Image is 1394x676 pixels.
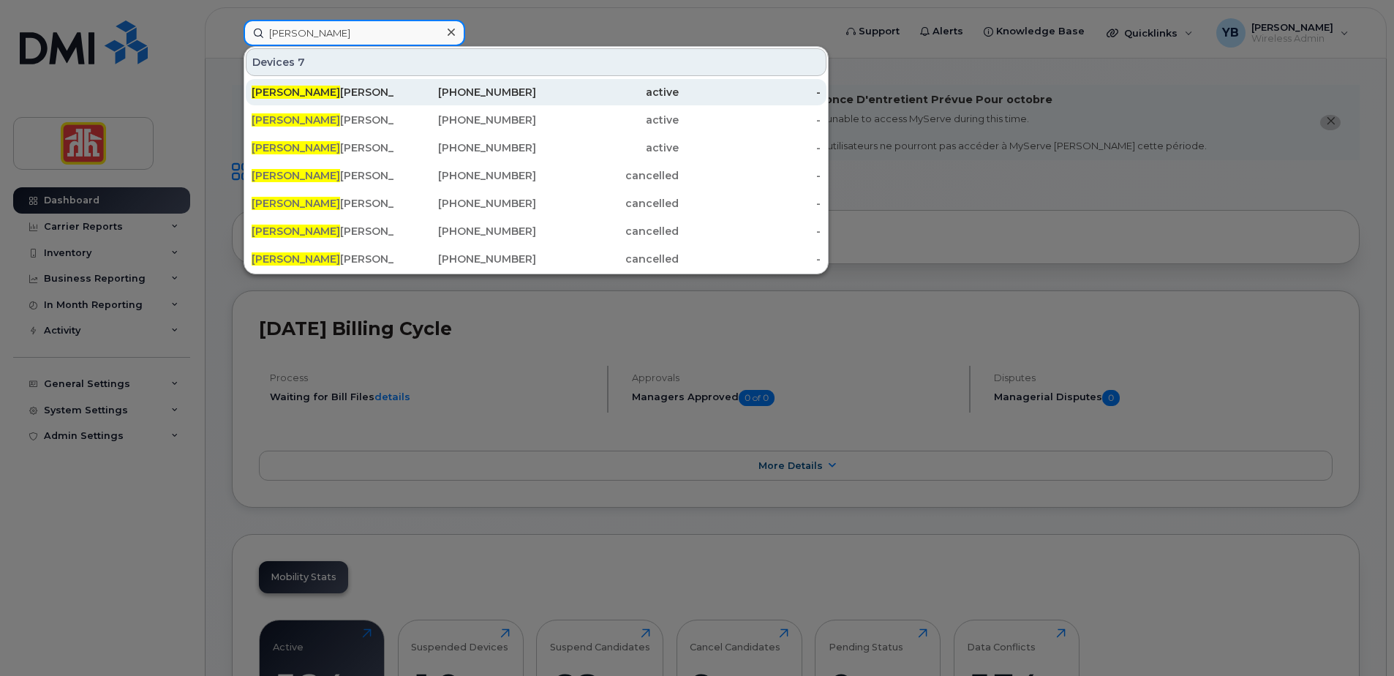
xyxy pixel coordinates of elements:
[252,225,340,238] span: [PERSON_NAME]
[679,196,821,211] div: -
[394,196,537,211] div: [PHONE_NUMBER]
[246,79,826,105] a: [PERSON_NAME][PERSON_NAME][PHONE_NUMBER]active-
[394,140,537,155] div: [PHONE_NUMBER]
[246,135,826,161] a: [PERSON_NAME][PERSON_NAME][PHONE_NUMBER]active-
[679,252,821,266] div: -
[536,196,679,211] div: cancelled
[679,168,821,183] div: -
[252,252,340,266] span: [PERSON_NAME]
[246,107,826,133] a: [PERSON_NAME][PERSON_NAME][PHONE_NUMBER]active-
[298,55,305,70] span: 7
[252,113,340,127] span: [PERSON_NAME]
[679,85,821,99] div: -
[252,169,340,182] span: [PERSON_NAME]
[252,140,394,155] div: [PERSON_NAME]
[536,140,679,155] div: active
[394,252,537,266] div: [PHONE_NUMBER]
[536,224,679,239] div: cancelled
[246,190,826,217] a: [PERSON_NAME][PERSON_NAME] | N/a[PHONE_NUMBER]cancelled-
[246,48,826,76] div: Devices
[252,197,340,210] span: [PERSON_NAME]
[246,246,826,272] a: [PERSON_NAME][PERSON_NAME][PHONE_NUMBER]cancelled-
[394,224,537,239] div: [PHONE_NUMBER]
[536,113,679,127] div: active
[679,224,821,239] div: -
[252,224,394,239] div: [PERSON_NAME]
[252,113,394,127] div: [PERSON_NAME]
[252,85,394,99] div: [PERSON_NAME]
[394,168,537,183] div: [PHONE_NUMBER]
[252,141,340,154] span: [PERSON_NAME]
[246,218,826,244] a: [PERSON_NAME][PERSON_NAME][PHONE_NUMBER]cancelled-
[252,168,394,183] div: [PERSON_NAME] | 43
[252,252,394,266] div: [PERSON_NAME]
[394,85,537,99] div: [PHONE_NUMBER]
[536,252,679,266] div: cancelled
[252,196,394,211] div: [PERSON_NAME] | N/a
[246,162,826,189] a: [PERSON_NAME][PERSON_NAME] | 43[PHONE_NUMBER]cancelled-
[679,113,821,127] div: -
[394,113,537,127] div: [PHONE_NUMBER]
[252,86,340,99] span: [PERSON_NAME]
[536,168,679,183] div: cancelled
[679,140,821,155] div: -
[536,85,679,99] div: active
